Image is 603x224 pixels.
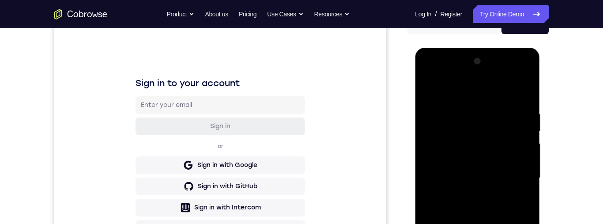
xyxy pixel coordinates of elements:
[435,9,437,19] span: /
[81,161,251,179] button: Sign in with GitHub
[143,166,203,175] div: Sign in with GitHub
[473,5,549,23] a: Try Online Demo
[54,9,107,19] a: Go to the home page
[167,5,195,23] button: Product
[81,61,251,73] h1: Sign in to your account
[162,126,171,133] p: or
[441,5,462,23] a: Register
[239,5,256,23] a: Pricing
[314,5,350,23] button: Resources
[205,5,228,23] a: About us
[415,5,431,23] a: Log In
[81,182,251,200] button: Sign in with Intercom
[81,101,251,119] button: Sign in
[140,187,207,196] div: Sign in with Intercom
[81,140,251,158] button: Sign in with Google
[141,208,206,217] div: Sign in with Zendesk
[143,144,203,153] div: Sign in with Google
[267,5,303,23] button: Use Cases
[81,204,251,221] button: Sign in with Zendesk
[87,84,245,93] input: Enter your email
